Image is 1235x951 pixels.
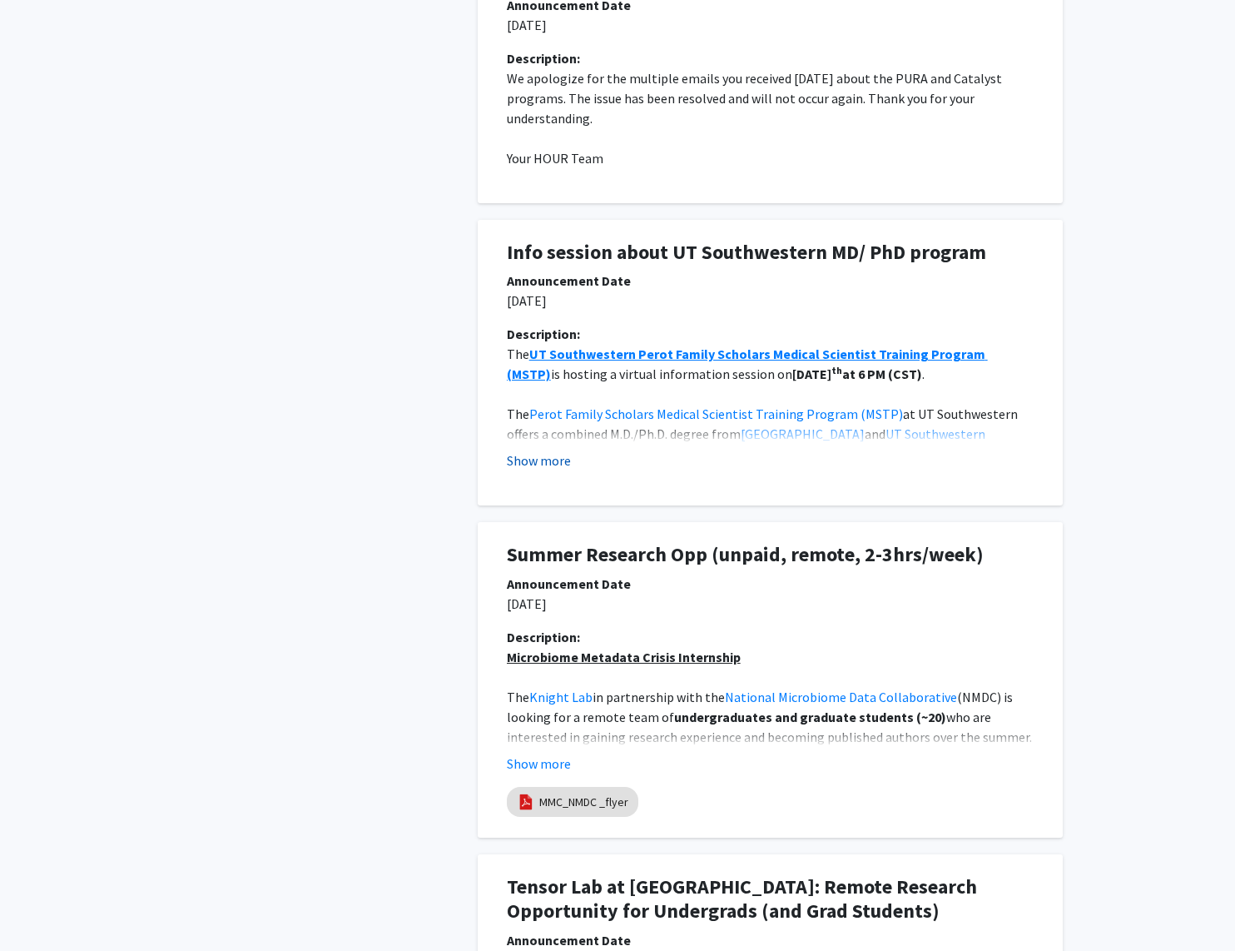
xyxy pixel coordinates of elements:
[507,574,1034,594] div: Announcement Date
[507,346,988,382] a: UT Southwestern Perot Family Scholars Medical Scientist Training Program (MSTP)
[507,346,529,362] span: The
[507,875,1034,924] h1: Tensor Lab at [GEOGRAPHIC_DATA]: Remote Research Opportunity for Undergrads (and Grad Students)
[507,241,1034,265] h1: Info session about UT Southwestern MD/ PhD program
[517,793,535,811] img: pdf_icon.png
[507,649,741,665] u: Microbiome Metadata Crisis Internship
[725,689,957,705] a: National Microbiome Data Collaborative
[674,709,946,725] strong: undergraduates and graduate students (~20)
[507,15,1034,35] p: [DATE]
[507,68,1034,128] p: We apologize for the multiple emails you received [DATE] about the PURA and Catalyst programs. Th...
[507,543,1034,567] h1: Summer Research Opp (unpaid, remote, 2-3hrs/week)
[507,709,1034,765] span: who are interested in gaining research experience and becoming published authors over the summer....
[12,876,71,939] iframe: Chat
[529,406,903,422] a: Perot Family Scholars Medical Scientist Training Program (MSTP)
[865,426,885,442] span: and
[529,689,593,705] a: Knight Lab
[507,291,1034,311] p: [DATE]
[551,366,792,382] span: is hosting a virtual information session on
[539,794,628,811] a: MMC_NMDC _flyer
[593,689,725,705] span: in partnership with the
[507,689,529,705] span: The
[507,48,1034,68] div: Description:
[507,148,1034,168] p: Your HOUR Team
[507,406,529,422] span: The
[831,364,842,376] strong: th
[792,366,831,382] strong: [DATE]
[507,687,1034,827] p: [GEOGRAPHIC_DATA][US_STATE]
[507,930,1034,950] div: Announcement Date
[507,451,571,471] button: Show more
[507,271,1034,291] div: Announcement Date
[922,366,925,382] span: .
[741,426,865,442] a: [GEOGRAPHIC_DATA]
[507,627,1034,647] div: Description:
[507,594,1034,614] p: [DATE]
[507,324,1034,344] div: Description:
[842,366,922,382] strong: at 6 PM (CST)
[507,754,571,774] button: Show more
